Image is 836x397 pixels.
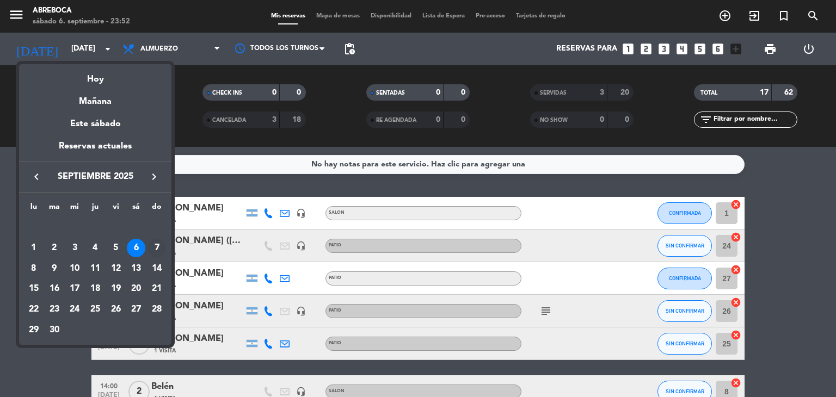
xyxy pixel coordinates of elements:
div: 29 [24,321,43,339]
td: 16 de septiembre de 2025 [44,278,65,299]
td: 29 de septiembre de 2025 [23,320,44,340]
td: 1 de septiembre de 2025 [23,238,44,258]
div: 23 [45,300,64,319]
div: 7 [147,239,166,257]
td: 4 de septiembre de 2025 [85,238,106,258]
button: keyboard_arrow_left [27,170,46,184]
div: 28 [147,300,166,319]
td: 17 de septiembre de 2025 [64,278,85,299]
div: 9 [45,259,64,278]
th: domingo [146,201,167,218]
td: 15 de septiembre de 2025 [23,278,44,299]
div: 18 [86,280,104,298]
th: sábado [126,201,147,218]
td: 12 de septiembre de 2025 [106,258,126,279]
div: 13 [127,259,145,278]
div: 6 [127,239,145,257]
td: 26 de septiembre de 2025 [106,299,126,320]
div: 20 [127,280,145,298]
td: 9 de septiembre de 2025 [44,258,65,279]
div: 21 [147,280,166,298]
td: 20 de septiembre de 2025 [126,278,147,299]
i: keyboard_arrow_left [30,170,43,183]
td: 28 de septiembre de 2025 [146,299,167,320]
span: septiembre 2025 [46,170,144,184]
div: 24 [65,300,84,319]
td: 14 de septiembre de 2025 [146,258,167,279]
th: martes [44,201,65,218]
td: 24 de septiembre de 2025 [64,299,85,320]
td: 8 de septiembre de 2025 [23,258,44,279]
div: 17 [65,280,84,298]
th: jueves [85,201,106,218]
td: 19 de septiembre de 2025 [106,278,126,299]
div: 22 [24,300,43,319]
td: 11 de septiembre de 2025 [85,258,106,279]
div: 15 [24,280,43,298]
div: 4 [86,239,104,257]
td: 27 de septiembre de 2025 [126,299,147,320]
div: 2 [45,239,64,257]
div: Hoy [19,64,171,86]
th: lunes [23,201,44,218]
div: 27 [127,300,145,319]
div: 25 [86,300,104,319]
th: viernes [106,201,126,218]
i: keyboard_arrow_right [147,170,161,183]
div: 8 [24,259,43,278]
th: miércoles [64,201,85,218]
div: 19 [107,280,125,298]
td: 5 de septiembre de 2025 [106,238,126,258]
div: 3 [65,239,84,257]
td: 7 de septiembre de 2025 [146,238,167,258]
td: SEP. [23,217,167,238]
td: 18 de septiembre de 2025 [85,278,106,299]
td: 21 de septiembre de 2025 [146,278,167,299]
div: 16 [45,280,64,298]
td: 6 de septiembre de 2025 [126,238,147,258]
div: Mañana [19,86,171,109]
div: 26 [107,300,125,319]
div: 14 [147,259,166,278]
td: 22 de septiembre de 2025 [23,299,44,320]
div: 12 [107,259,125,278]
div: 10 [65,259,84,278]
td: 23 de septiembre de 2025 [44,299,65,320]
td: 30 de septiembre de 2025 [44,320,65,340]
td: 13 de septiembre de 2025 [126,258,147,279]
td: 2 de septiembre de 2025 [44,238,65,258]
td: 10 de septiembre de 2025 [64,258,85,279]
div: 1 [24,239,43,257]
td: 3 de septiembre de 2025 [64,238,85,258]
div: Reservas actuales [19,139,171,162]
div: 11 [86,259,104,278]
div: 5 [107,239,125,257]
button: keyboard_arrow_right [144,170,164,184]
div: 30 [45,321,64,339]
td: 25 de septiembre de 2025 [85,299,106,320]
div: Este sábado [19,109,171,139]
